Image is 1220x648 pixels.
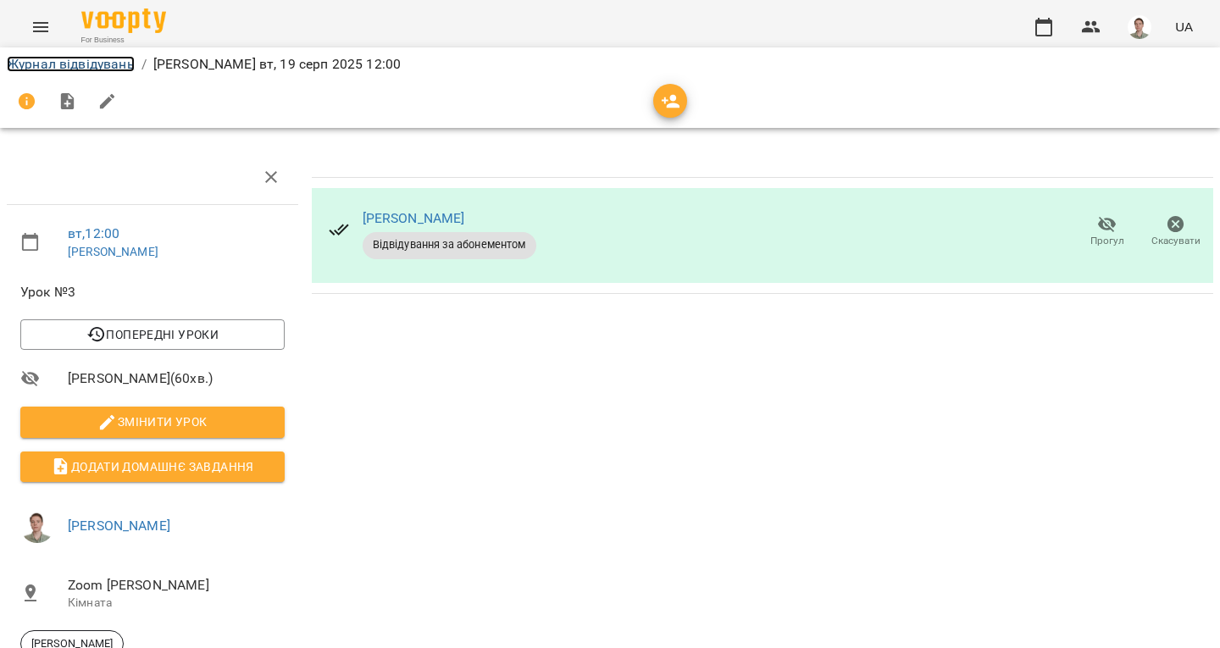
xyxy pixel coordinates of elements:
[363,210,465,226] a: [PERSON_NAME]
[1090,234,1124,248] span: Прогул
[141,54,147,75] li: /
[153,54,401,75] p: [PERSON_NAME] вт, 19 серп 2025 12:00
[68,245,158,258] a: [PERSON_NAME]
[68,518,170,534] a: [PERSON_NAME]
[20,451,285,482] button: Додати домашнє завдання
[20,509,54,543] img: 08937551b77b2e829bc2e90478a9daa6.png
[68,575,285,595] span: Zoom [PERSON_NAME]
[68,595,285,612] p: Кімната
[7,54,1213,75] nav: breadcrumb
[20,282,285,302] span: Урок №3
[34,412,271,432] span: Змінити урок
[20,319,285,350] button: Попередні уроки
[68,225,119,241] a: вт , 12:00
[1175,18,1193,36] span: UA
[1168,11,1200,42] button: UA
[81,8,166,33] img: Voopty Logo
[7,56,135,72] a: Журнал відвідувань
[34,324,271,345] span: Попередні уроки
[81,35,166,46] span: For Business
[20,7,61,47] button: Menu
[1151,234,1201,248] span: Скасувати
[1141,208,1210,256] button: Скасувати
[34,457,271,477] span: Додати домашнє завдання
[68,368,285,389] span: [PERSON_NAME] ( 60 хв. )
[1073,208,1141,256] button: Прогул
[20,407,285,437] button: Змінити урок
[363,237,536,252] span: Відвідування за абонементом
[1128,15,1151,39] img: 08937551b77b2e829bc2e90478a9daa6.png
